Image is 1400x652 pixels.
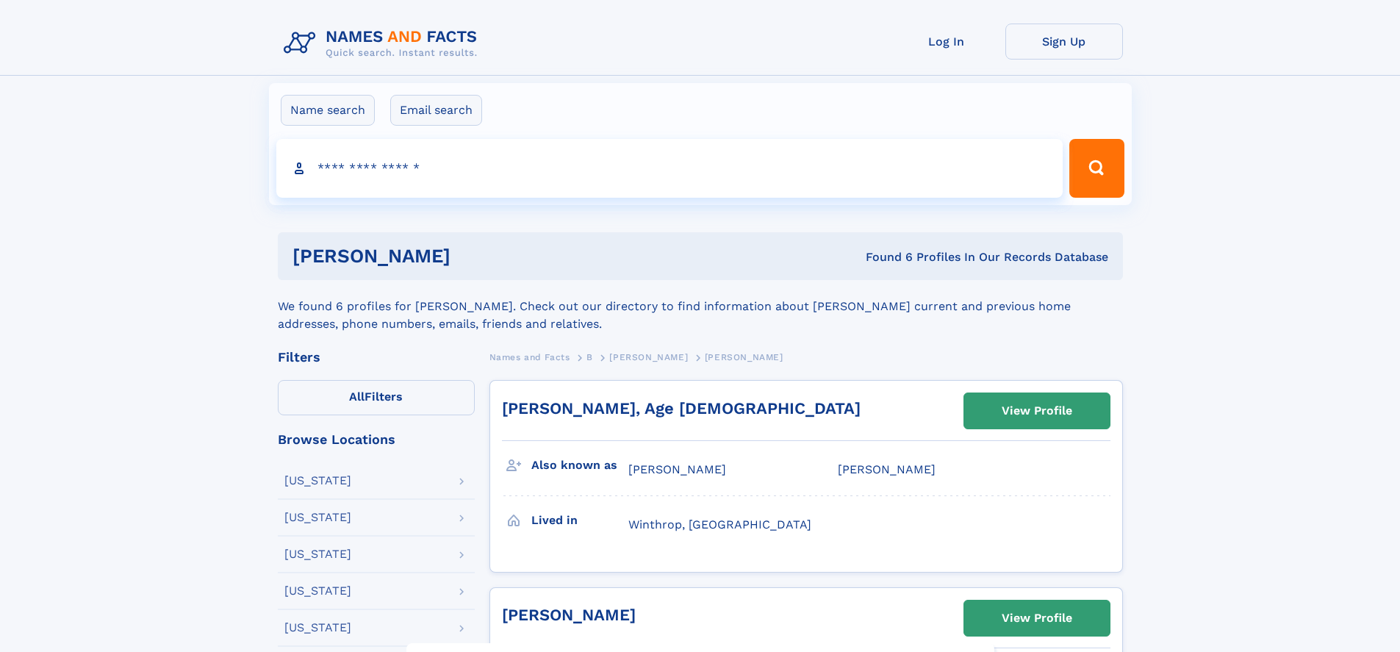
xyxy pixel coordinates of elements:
input: search input [276,139,1063,198]
div: [US_STATE] [284,548,351,560]
a: [PERSON_NAME], Age [DEMOGRAPHIC_DATA] [502,399,861,418]
span: B [586,352,593,362]
label: Name search [281,95,375,126]
div: We found 6 profiles for [PERSON_NAME]. Check out our directory to find information about [PERSON_... [278,280,1123,333]
a: Names and Facts [489,348,570,366]
h3: Also known as [531,453,628,478]
div: View Profile [1002,394,1072,428]
div: Filters [278,351,475,364]
label: Email search [390,95,482,126]
label: Filters [278,380,475,415]
span: All [349,390,365,404]
a: Sign Up [1005,24,1123,60]
a: B [586,348,593,366]
div: Browse Locations [278,433,475,446]
span: Winthrop, [GEOGRAPHIC_DATA] [628,517,811,531]
div: [US_STATE] [284,585,351,597]
button: Search Button [1069,139,1124,198]
h1: [PERSON_NAME] [292,247,658,265]
div: [US_STATE] [284,475,351,487]
span: [PERSON_NAME] [838,462,936,476]
a: View Profile [964,393,1110,429]
span: [PERSON_NAME] [609,352,688,362]
a: Log In [888,24,1005,60]
span: [PERSON_NAME] [705,352,783,362]
img: Logo Names and Facts [278,24,489,63]
div: View Profile [1002,601,1072,635]
div: [US_STATE] [284,512,351,523]
a: [PERSON_NAME] [502,606,636,624]
div: Found 6 Profiles In Our Records Database [658,249,1108,265]
a: View Profile [964,601,1110,636]
h3: Lived in [531,508,628,533]
span: [PERSON_NAME] [628,462,726,476]
div: [US_STATE] [284,622,351,634]
a: [PERSON_NAME] [609,348,688,366]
